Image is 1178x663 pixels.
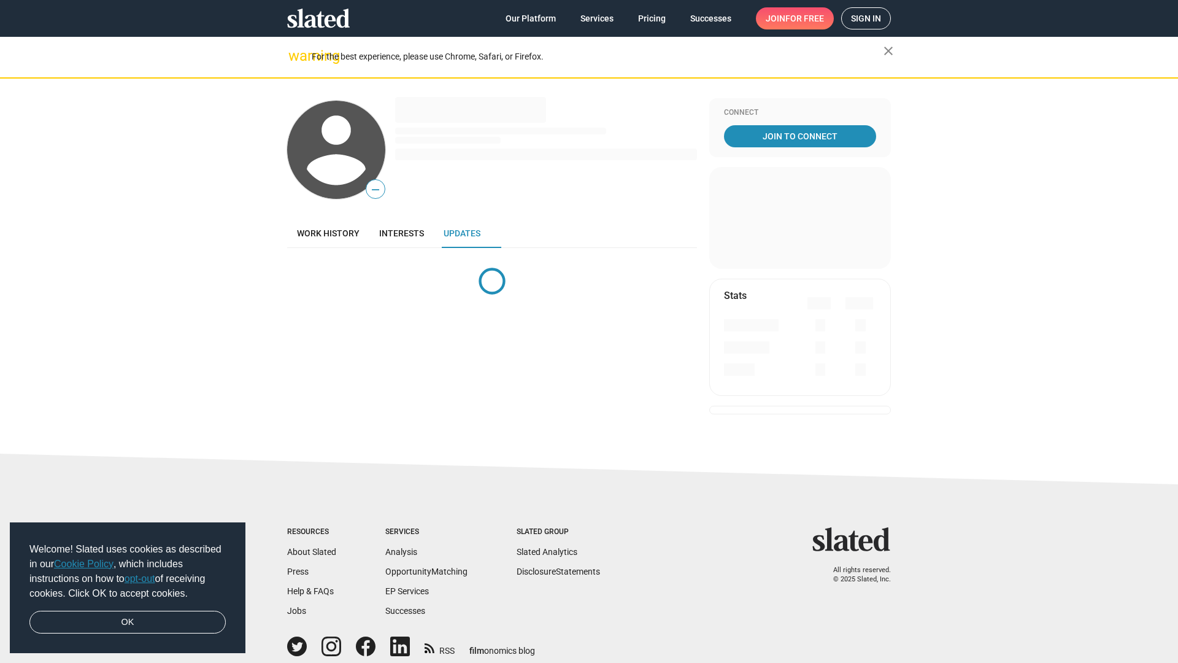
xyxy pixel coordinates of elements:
span: Welcome! Slated uses cookies as described in our , which includes instructions on how to of recei... [29,542,226,601]
span: Sign in [851,8,881,29]
p: All rights reserved. © 2025 Slated, Inc. [820,566,891,584]
a: OpportunityMatching [385,567,468,576]
span: Successes [690,7,731,29]
span: — [366,182,385,198]
a: Successes [680,7,741,29]
mat-card-title: Stats [724,289,747,302]
a: Joinfor free [756,7,834,29]
a: opt-out [125,573,155,584]
a: Join To Connect [724,125,876,147]
div: Connect [724,108,876,118]
a: dismiss cookie message [29,611,226,634]
span: Work history [297,228,360,238]
div: Services [385,527,468,537]
span: Join To Connect [726,125,874,147]
a: Analysis [385,547,417,557]
span: Services [580,7,614,29]
a: DisclosureStatements [517,567,600,576]
a: Sign in [841,7,891,29]
span: Interests [379,228,424,238]
a: Interests [369,219,434,248]
a: Services [571,7,623,29]
span: Pricing [638,7,666,29]
mat-icon: close [881,44,896,58]
a: Pricing [628,7,676,29]
a: Our Platform [496,7,566,29]
a: Press [287,567,309,576]
span: Updates [444,228,480,238]
a: RSS [425,638,455,657]
a: Work history [287,219,369,248]
span: Our Platform [506,7,556,29]
div: For the best experience, please use Chrome, Safari, or Firefox. [312,48,883,65]
span: for free [785,7,824,29]
a: filmonomics blog [469,635,535,657]
a: EP Services [385,586,429,596]
div: cookieconsent [10,522,245,654]
a: Cookie Policy [54,559,114,569]
div: Slated Group [517,527,600,537]
span: film [469,646,484,656]
a: About Slated [287,547,336,557]
a: Jobs [287,606,306,616]
a: Slated Analytics [517,547,577,557]
a: Help & FAQs [287,586,334,596]
mat-icon: warning [288,48,303,63]
a: Updates [434,219,490,248]
a: Successes [385,606,425,616]
span: Join [766,7,824,29]
div: Resources [287,527,336,537]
